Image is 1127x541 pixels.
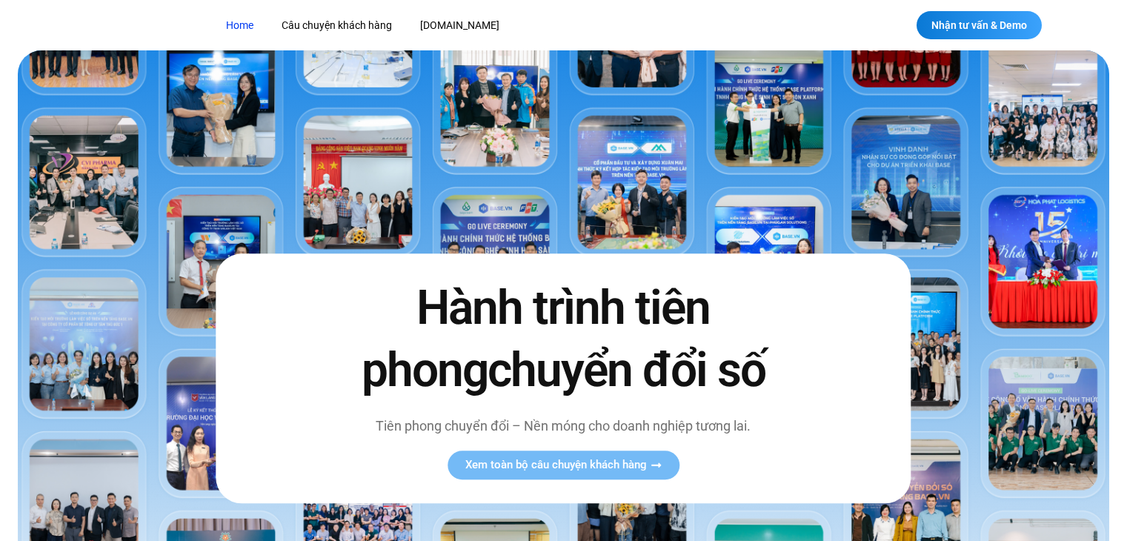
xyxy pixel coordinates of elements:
[215,12,265,39] a: Home
[409,12,511,39] a: [DOMAIN_NAME]
[330,278,797,401] h2: Hành trình tiên phong
[488,342,765,398] span: chuyển đổi số
[215,12,789,39] nav: Menu
[330,416,797,436] p: Tiên phong chuyển đổi – Nền móng cho doanh nghiệp tương lai.
[270,12,403,39] a: Câu chuyện khách hàng
[448,451,679,479] a: Xem toàn bộ câu chuyện khách hàng
[465,459,647,471] span: Xem toàn bộ câu chuyện khách hàng
[931,20,1027,30] span: Nhận tư vấn & Demo
[917,11,1042,39] a: Nhận tư vấn & Demo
